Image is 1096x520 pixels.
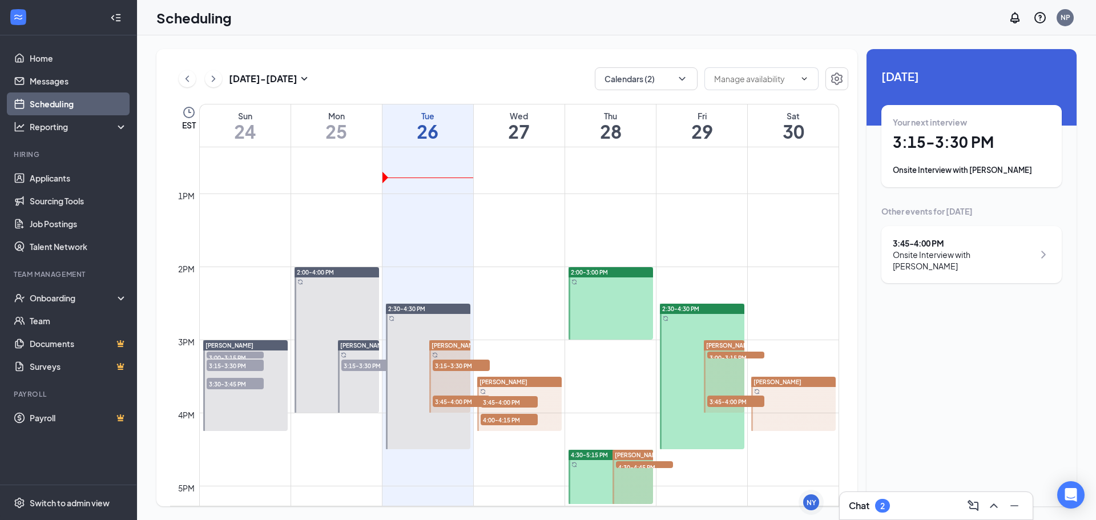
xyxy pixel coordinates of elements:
div: Hiring [14,150,125,159]
span: [PERSON_NAME] [340,342,388,349]
button: Calendars (2)ChevronDown [595,67,698,90]
svg: Analysis [14,121,25,132]
a: PayrollCrown [30,406,127,429]
a: Scheduling [30,92,127,115]
a: August 30, 2025 [748,104,839,147]
div: 3:45 - 4:00 PM [893,237,1034,249]
button: Settings [825,67,848,90]
div: NY [807,498,816,507]
span: 4:30-4:45 PM [616,461,673,473]
svg: Collapse [110,12,122,23]
a: August 29, 2025 [656,104,747,147]
svg: ChevronUp [987,499,1001,513]
h1: 29 [656,122,747,141]
div: 4pm [176,409,197,421]
div: Onboarding [30,292,118,304]
svg: SmallChevronDown [297,72,311,86]
svg: Sync [571,462,577,467]
a: August 26, 2025 [382,104,473,147]
div: Switch to admin view [30,497,110,509]
div: Thu [565,110,656,122]
span: 3:45-4:00 PM [707,396,764,407]
span: 2:30-4:30 PM [662,305,699,313]
div: Team Management [14,269,125,279]
button: ComposeMessage [964,497,982,515]
svg: ChevronRight [1037,248,1050,261]
span: 3:00-3:15 PM [707,352,764,363]
input: Manage availability [714,72,795,85]
span: 2:00-4:00 PM [297,268,334,276]
button: ChevronLeft [179,70,196,87]
div: Sun [200,110,291,122]
h1: 3:15 - 3:30 PM [893,132,1050,152]
h1: 30 [748,122,839,141]
span: [PERSON_NAME] [753,378,801,385]
span: 3:00-3:15 PM [207,352,264,363]
svg: Sync [571,279,577,285]
span: [PERSON_NAME] [432,342,479,349]
h1: 28 [565,122,656,141]
h1: 26 [382,122,473,141]
div: 2 [880,501,885,511]
span: [PERSON_NAME] [615,452,663,458]
svg: ChevronDown [800,74,809,83]
a: Talent Network [30,235,127,258]
div: Reporting [30,121,128,132]
h1: 25 [291,122,382,141]
span: [PERSON_NAME] [479,378,527,385]
div: Mon [291,110,382,122]
a: August 25, 2025 [291,104,382,147]
span: 3:15-3:30 PM [341,360,398,371]
div: Onsite Interview with [PERSON_NAME] [893,249,1034,272]
div: Tue [382,110,473,122]
span: 4:00-4:15 PM [481,414,538,425]
svg: Sync [341,352,346,358]
svg: QuestionInfo [1033,11,1047,25]
a: August 24, 2025 [200,104,291,147]
h3: Chat [849,499,869,512]
button: ChevronUp [985,497,1003,515]
svg: Sync [389,316,394,321]
a: Team [30,309,127,332]
div: 5pm [176,482,197,494]
span: 3:15-3:30 PM [207,360,264,371]
div: Your next interview [893,116,1050,128]
h3: [DATE] - [DATE] [229,72,297,85]
span: 2:30-4:30 PM [388,305,425,313]
span: 3:45-4:00 PM [433,396,490,407]
div: 2pm [176,263,197,275]
span: 3:45-4:00 PM [481,396,538,408]
a: Sourcing Tools [30,190,127,212]
svg: Settings [14,497,25,509]
div: Open Intercom Messenger [1057,481,1085,509]
span: 3:30-3:45 PM [207,378,264,389]
span: 2:00-3:00 PM [571,268,608,276]
a: August 28, 2025 [565,104,656,147]
div: NP [1061,13,1070,22]
svg: Sync [432,352,438,358]
span: 4:30-5:15 PM [571,451,608,459]
span: [PERSON_NAME] [205,342,253,349]
svg: Notifications [1008,11,1022,25]
h1: 27 [474,122,565,141]
svg: ComposeMessage [966,499,980,513]
svg: Settings [830,72,844,86]
a: Messages [30,70,127,92]
svg: UserCheck [14,292,25,304]
h1: 24 [200,122,291,141]
svg: ChevronDown [676,73,688,84]
span: [DATE] [881,67,1062,85]
span: 3:15-3:30 PM [433,360,490,371]
div: 1pm [176,190,197,202]
span: [PERSON_NAME] [706,342,754,349]
svg: WorkstreamLogo [13,11,24,23]
a: Applicants [30,167,127,190]
div: Fri [656,110,747,122]
svg: ChevronRight [208,72,219,86]
div: Other events for [DATE] [881,205,1062,217]
svg: Sync [480,389,486,394]
svg: ChevronLeft [182,72,193,86]
svg: Clock [182,106,196,119]
svg: Minimize [1008,499,1021,513]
